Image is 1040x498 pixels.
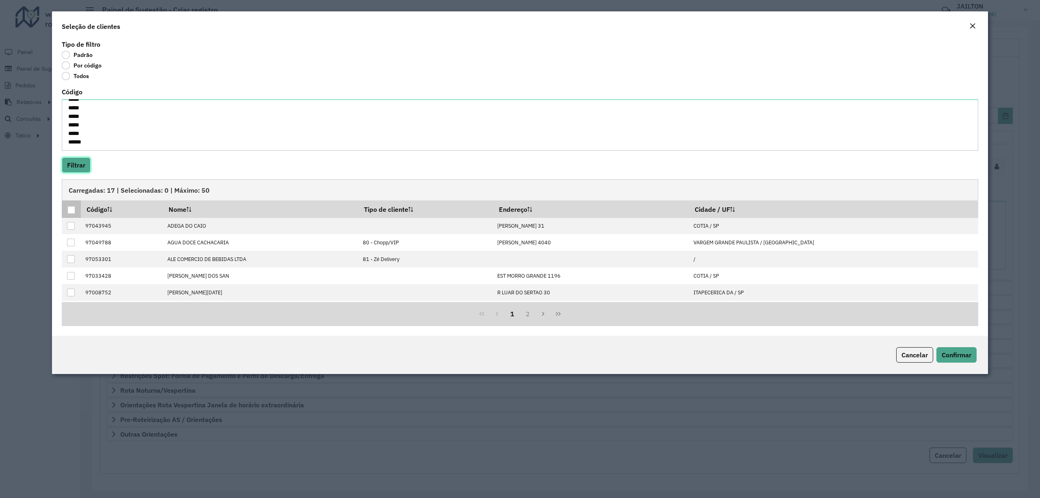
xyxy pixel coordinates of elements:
[358,251,493,267] td: 81 - Zé Delivery
[896,347,933,363] button: Cancelar
[936,347,977,363] button: Confirmar
[689,218,978,235] td: COTIA / SP
[493,234,689,251] td: [PERSON_NAME] 4040
[493,284,689,301] td: R LUAR DO SERTAO 30
[163,200,358,217] th: Nome
[520,306,535,322] button: 2
[163,284,358,301] td: [PERSON_NAME][DATE]
[81,267,163,284] td: 97033428
[967,21,978,32] button: Close
[901,351,928,359] span: Cancelar
[163,218,358,235] td: ADEGA DO CAIO
[81,200,163,217] th: Código
[689,200,978,217] th: Cidade / UF
[358,200,493,217] th: Tipo de cliente
[493,218,689,235] td: [PERSON_NAME] 31
[942,351,971,359] span: Confirmar
[163,234,358,251] td: AGUA DOCE CACHACARIA
[689,267,978,284] td: COTIA / SP
[969,23,976,29] em: Fechar
[163,251,358,267] td: ALE COMERCIO DE BEBIDAS LTDA
[81,251,163,267] td: 97053301
[81,234,163,251] td: 97049788
[62,51,93,59] label: Padrão
[358,234,493,251] td: 80 - Chopp/VIP
[493,200,689,217] th: Endereço
[163,267,358,284] td: [PERSON_NAME] DOS SAN
[493,267,689,284] td: EST MORRO GRANDE 1196
[62,22,120,31] h4: Seleção de clientes
[689,284,978,301] td: ITAPECERICA DA / SP
[689,234,978,251] td: VARGEM GRANDE PAULISTA / [GEOGRAPHIC_DATA]
[62,39,100,49] label: Tipo de filtro
[62,72,89,80] label: Todos
[163,301,358,318] td: [PERSON_NAME]
[535,306,551,322] button: Next Page
[81,301,163,318] td: 97098904
[81,218,163,235] td: 97043945
[689,301,978,318] td: SAO PAULO / [GEOGRAPHIC_DATA]
[62,87,82,97] label: Código
[62,179,978,200] div: Carregadas: 17 | Selecionadas: 0 | Máximo: 50
[62,61,102,70] label: Por código
[505,306,520,322] button: 1
[81,284,163,301] td: 97008752
[550,306,566,322] button: Last Page
[493,301,689,318] td: R [PERSON_NAME] ESQUERDO 17
[62,157,91,173] button: Filtrar
[689,251,978,267] td: /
